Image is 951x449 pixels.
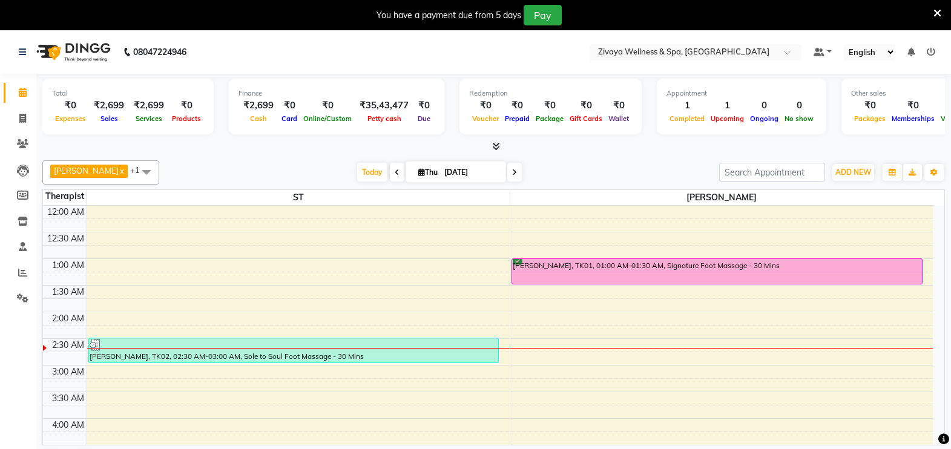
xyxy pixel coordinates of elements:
[415,114,433,123] span: Due
[708,99,747,113] div: 1
[364,114,404,123] span: Petty cash
[469,99,502,113] div: ₹0
[54,166,119,175] span: [PERSON_NAME]
[567,114,605,123] span: Gift Cards
[889,114,938,123] span: Memberships
[524,5,562,25] button: Pay
[43,190,87,203] div: Therapist
[278,114,300,123] span: Card
[377,9,521,22] div: You have a payment due from 5 days
[510,190,933,205] span: [PERSON_NAME]
[97,114,121,123] span: Sales
[782,99,817,113] div: 0
[50,286,87,298] div: 1:30 AM
[747,99,782,113] div: 0
[835,168,871,177] span: ADD NEW
[300,99,355,113] div: ₹0
[169,114,204,123] span: Products
[533,114,567,123] span: Package
[89,99,129,113] div: ₹2,699
[278,99,300,113] div: ₹0
[89,338,499,362] div: [PERSON_NAME], TK02, 02:30 AM-03:00 AM, Sole to Soul Foot Massage - 30 Mins
[50,312,87,325] div: 2:00 AM
[355,99,413,113] div: ₹35,43,477
[415,168,441,177] span: Thu
[469,114,502,123] span: Voucher
[605,114,632,123] span: Wallet
[747,114,782,123] span: Ongoing
[666,99,708,113] div: 1
[469,88,632,99] div: Redemption
[239,99,278,113] div: ₹2,699
[52,99,89,113] div: ₹0
[239,88,435,99] div: Finance
[666,114,708,123] span: Completed
[851,99,889,113] div: ₹0
[782,114,817,123] span: No show
[567,99,605,113] div: ₹0
[533,99,567,113] div: ₹0
[502,114,533,123] span: Prepaid
[666,88,817,99] div: Appointment
[889,99,938,113] div: ₹0
[87,190,510,205] span: ST
[31,35,114,69] img: logo
[50,339,87,352] div: 2:30 AM
[413,99,435,113] div: ₹0
[52,88,204,99] div: Total
[832,164,874,181] button: ADD NEW
[300,114,355,123] span: Online/Custom
[119,166,124,175] a: x
[45,206,87,218] div: 12:00 AM
[605,99,632,113] div: ₹0
[50,365,87,378] div: 3:00 AM
[129,99,169,113] div: ₹2,699
[50,392,87,405] div: 3:30 AM
[502,99,533,113] div: ₹0
[851,114,889,123] span: Packages
[130,165,149,175] span: +1
[708,114,747,123] span: Upcoming
[247,114,270,123] span: Cash
[52,114,89,123] span: Expenses
[357,163,387,182] span: Today
[169,99,204,113] div: ₹0
[50,259,87,272] div: 1:00 AM
[441,163,501,182] input: 2025-09-04
[133,114,165,123] span: Services
[719,163,825,182] input: Search Appointment
[133,35,186,69] b: 08047224946
[512,259,922,284] div: [PERSON_NAME], TK01, 01:00 AM-01:30 AM, Signature Foot Massage - 30 Mins
[50,419,87,431] div: 4:00 AM
[45,232,87,245] div: 12:30 AM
